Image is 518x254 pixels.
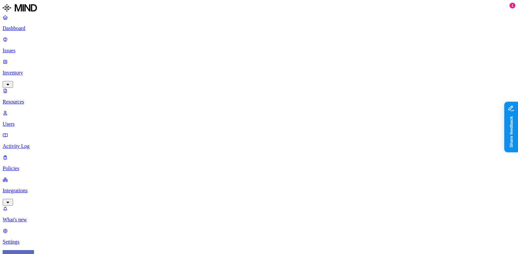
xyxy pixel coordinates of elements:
p: Policies [3,166,515,171]
a: What's new [3,206,515,223]
a: Settings [3,228,515,245]
a: Issues [3,37,515,54]
a: Activity Log [3,132,515,149]
iframe: Marker.io feedback button [504,102,518,152]
p: Settings [3,239,515,245]
p: Inventory [3,70,515,76]
p: Activity Log [3,143,515,149]
p: What's new [3,217,515,223]
a: Integrations [3,177,515,205]
a: Resources [3,88,515,105]
a: Policies [3,154,515,171]
p: Users [3,121,515,127]
p: Issues [3,48,515,54]
a: Inventory [3,59,515,87]
p: Dashboard [3,25,515,31]
a: Users [3,110,515,127]
a: Dashboard [3,14,515,31]
p: Resources [3,99,515,105]
div: 1 [509,3,515,8]
p: Integrations [3,188,515,194]
img: MIND [3,3,37,13]
a: MIND [3,3,515,14]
